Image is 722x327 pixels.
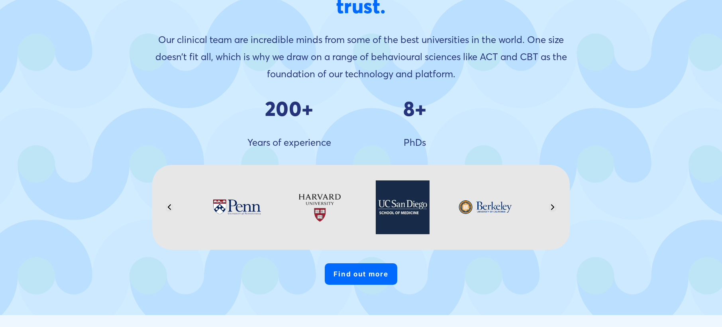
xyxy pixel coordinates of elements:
div: Next [545,200,560,214]
span: Number of employees at company [209,99,294,105]
p: Our clinical team are incredible minds from some of the best universities in the world. One size ... [152,31,570,83]
div: Previous [162,200,177,214]
p: Years of experience [224,134,354,151]
p: PhDs [368,134,462,151]
a: Find out more [325,263,397,285]
h2: 200+ [224,96,354,121]
span: Last name [209,33,235,40]
span: Phone number [209,131,246,138]
h2: 8+ [368,96,462,121]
